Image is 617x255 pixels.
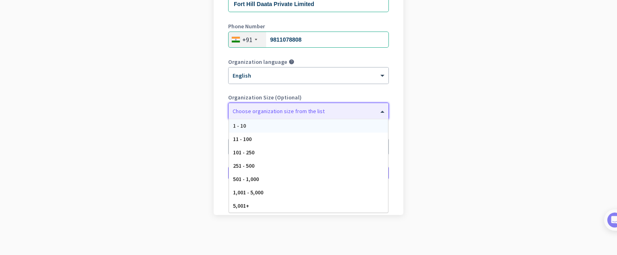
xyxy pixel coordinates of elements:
span: 11 - 100 [233,135,252,143]
span: 501 - 1,000 [233,175,259,183]
div: +91 [242,36,252,44]
div: Go back [228,195,389,200]
span: 251 - 500 [233,162,254,169]
label: Organization Time Zone [228,130,389,136]
button: Create Organization [228,166,389,180]
i: help [289,59,294,65]
label: Phone Number [228,23,389,29]
span: 101 - 250 [233,149,254,156]
span: 1,001 - 5,000 [233,189,263,196]
span: 1 - 10 [233,122,246,129]
span: 5,001+ [233,202,249,209]
label: Organization language [228,59,287,65]
input: 74104 10123 [228,32,389,48]
label: Organization Size (Optional) [228,95,389,100]
div: Options List [229,119,388,213]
